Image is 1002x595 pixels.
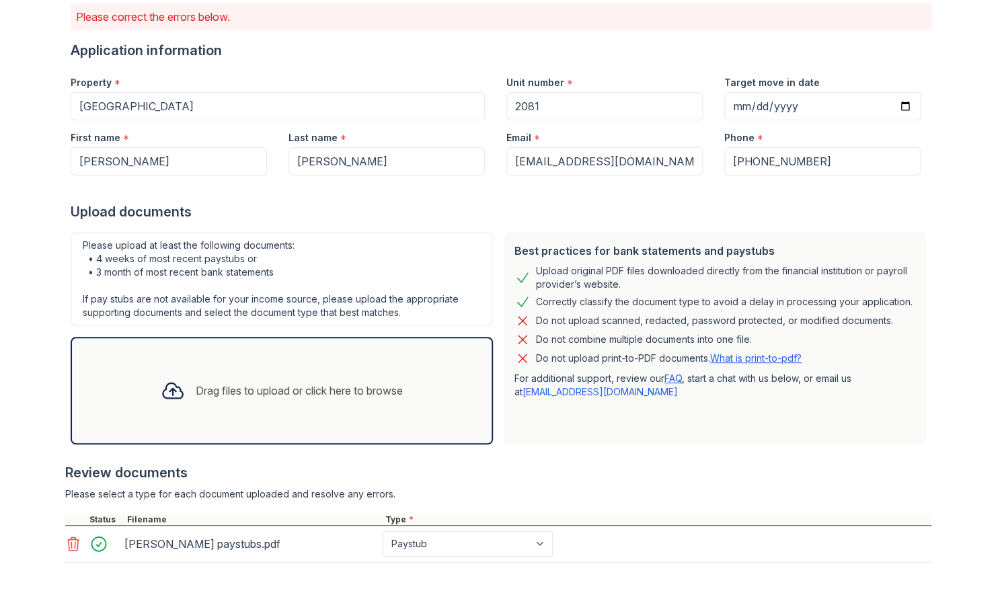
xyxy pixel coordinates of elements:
div: Do not combine multiple documents into one file. [536,331,752,348]
div: Review documents [65,463,931,482]
p: Do not upload print-to-PDF documents. [536,352,802,365]
a: What is print-to-pdf? [710,352,802,364]
div: Filename [124,514,383,525]
div: Best practices for bank statements and paystubs [514,243,915,259]
label: First name [71,131,120,145]
a: [EMAIL_ADDRESS][DOMAIN_NAME] [523,386,678,397]
div: Correctly classify the document type to avoid a delay in processing your application. [536,294,913,310]
div: Please upload at least the following documents: • 4 weeks of most recent paystubs or • 3 month of... [71,232,493,326]
div: Upload documents [71,202,931,221]
div: [PERSON_NAME] paystubs.pdf [124,533,377,555]
div: Upload original PDF files downloaded directly from the financial institution or payroll provider’... [536,264,915,291]
p: Please correct the errors below. [76,9,926,25]
label: Last name [288,131,338,145]
label: Email [506,131,531,145]
label: Unit number [506,76,564,89]
div: Status [87,514,124,525]
div: Do not upload scanned, redacted, password protected, or modified documents. [536,313,893,329]
div: Type [383,514,931,525]
label: Phone [724,131,755,145]
div: Drag files to upload or click here to browse [196,383,403,399]
a: FAQ [664,372,682,384]
label: Property [71,76,112,89]
div: Please select a type for each document uploaded and resolve any errors. [65,487,931,501]
div: Application information [71,41,931,60]
p: For additional support, review our , start a chat with us below, or email us at [514,372,915,399]
label: Target move in date [724,76,820,89]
